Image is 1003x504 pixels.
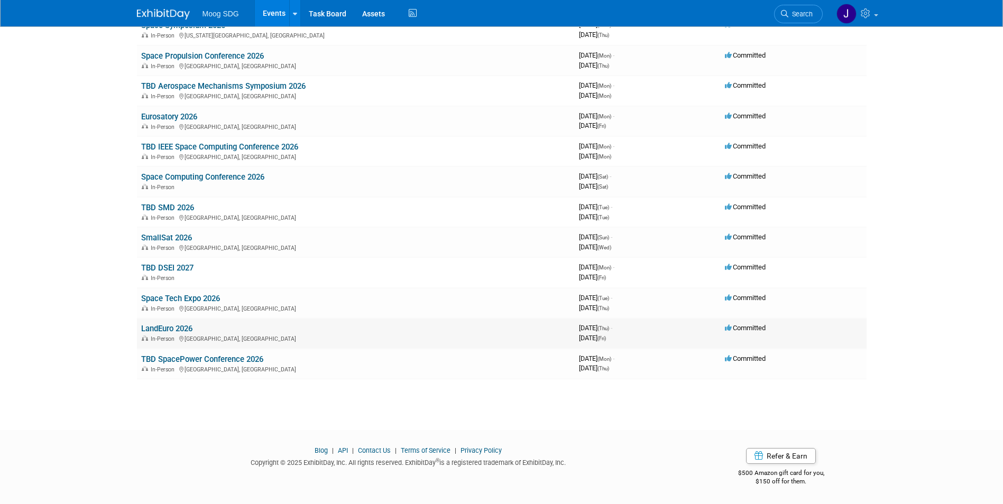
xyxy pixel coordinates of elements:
[141,142,298,152] a: TBD IEEE Space Computing Conference 2026
[142,63,148,68] img: In-Person Event
[151,124,178,130] span: In-Person
[725,172,766,180] span: Committed
[151,305,178,312] span: In-Person
[725,233,766,241] span: Committed
[613,354,614,362] span: -
[696,477,867,486] div: $150 off for them.
[597,356,611,362] span: (Mon)
[141,31,570,39] div: [US_STATE][GEOGRAPHIC_DATA], [GEOGRAPHIC_DATA]
[141,51,264,61] a: Space Propulsion Conference 2026
[141,365,570,373] div: [GEOGRAPHIC_DATA], [GEOGRAPHIC_DATA]
[151,32,178,39] span: In-Person
[774,5,823,23] a: Search
[579,182,608,190] span: [DATE]
[611,203,612,211] span: -
[151,275,178,282] span: In-Person
[725,51,766,59] span: Committed
[579,364,609,372] span: [DATE]
[579,152,611,160] span: [DATE]
[611,294,612,302] span: -
[579,122,606,129] span: [DATE]
[597,154,611,160] span: (Mon)
[349,446,356,454] span: |
[597,144,611,150] span: (Mon)
[579,324,612,332] span: [DATE]
[610,172,611,180] span: -
[597,53,611,59] span: (Mon)
[151,184,178,191] span: In-Person
[141,354,263,364] a: TBD SpacePower Conference 2026
[597,305,609,311] span: (Thu)
[579,304,609,312] span: [DATE]
[141,81,306,91] a: TBD Aerospace Mechanisms Symposium 2026
[579,354,614,362] span: [DATE]
[142,184,148,189] img: In-Person Event
[597,93,611,99] span: (Mon)
[151,93,178,100] span: In-Person
[611,233,612,241] span: -
[597,214,609,220] span: (Tue)
[142,93,148,98] img: In-Person Event
[597,325,609,331] span: (Thu)
[141,152,570,161] div: [GEOGRAPHIC_DATA], [GEOGRAPHIC_DATA]
[141,61,570,70] div: [GEOGRAPHIC_DATA], [GEOGRAPHIC_DATA]
[597,335,606,341] span: (Fri)
[725,294,766,302] span: Committed
[725,81,766,89] span: Committed
[142,214,148,220] img: In-Person Event
[579,203,612,211] span: [DATE]
[597,235,609,240] span: (Sun)
[142,275,148,280] img: In-Person Event
[613,263,614,271] span: -
[597,123,606,129] span: (Fri)
[611,324,612,332] span: -
[725,112,766,120] span: Committed
[142,335,148,341] img: In-Person Event
[579,263,614,271] span: [DATE]
[597,32,609,38] span: (Thu)
[137,9,190,20] img: ExhibitDay
[452,446,459,454] span: |
[579,273,606,281] span: [DATE]
[141,304,570,312] div: [GEOGRAPHIC_DATA], [GEOGRAPHIC_DATA]
[141,213,570,221] div: [GEOGRAPHIC_DATA], [GEOGRAPHIC_DATA]
[696,462,867,486] div: $500 Amazon gift card for you,
[358,446,391,454] a: Contact Us
[329,446,336,454] span: |
[141,243,570,251] div: [GEOGRAPHIC_DATA], [GEOGRAPHIC_DATA]
[141,263,194,273] a: TBD DSEI 2027
[142,154,148,159] img: In-Person Event
[203,10,239,18] span: Moog SDG
[392,446,399,454] span: |
[142,124,148,129] img: In-Person Event
[141,122,570,130] div: [GEOGRAPHIC_DATA], [GEOGRAPHIC_DATA]
[613,142,614,150] span: -
[151,214,178,221] span: In-Person
[579,172,611,180] span: [DATE]
[579,51,614,59] span: [DATE]
[141,203,194,212] a: TBD SMD 2026
[597,114,611,119] span: (Mon)
[579,81,614,89] span: [DATE]
[746,448,816,464] a: Refer & Earn
[597,245,611,250] span: (Wed)
[142,305,148,311] img: In-Person Event
[141,334,570,342] div: [GEOGRAPHIC_DATA], [GEOGRAPHIC_DATA]
[579,243,611,251] span: [DATE]
[141,91,570,100] div: [GEOGRAPHIC_DATA], [GEOGRAPHIC_DATA]
[401,446,450,454] a: Terms of Service
[579,294,612,302] span: [DATE]
[151,154,178,161] span: In-Person
[579,233,612,241] span: [DATE]
[597,366,609,371] span: (Thu)
[151,245,178,251] span: In-Person
[613,51,614,59] span: -
[141,112,197,122] a: Eurosatory 2026
[597,184,608,190] span: (Sat)
[579,61,609,69] span: [DATE]
[151,366,178,373] span: In-Person
[836,4,857,24] img: Jaclyn Roberts
[142,32,148,38] img: In-Person Event
[597,295,609,301] span: (Tue)
[579,142,614,150] span: [DATE]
